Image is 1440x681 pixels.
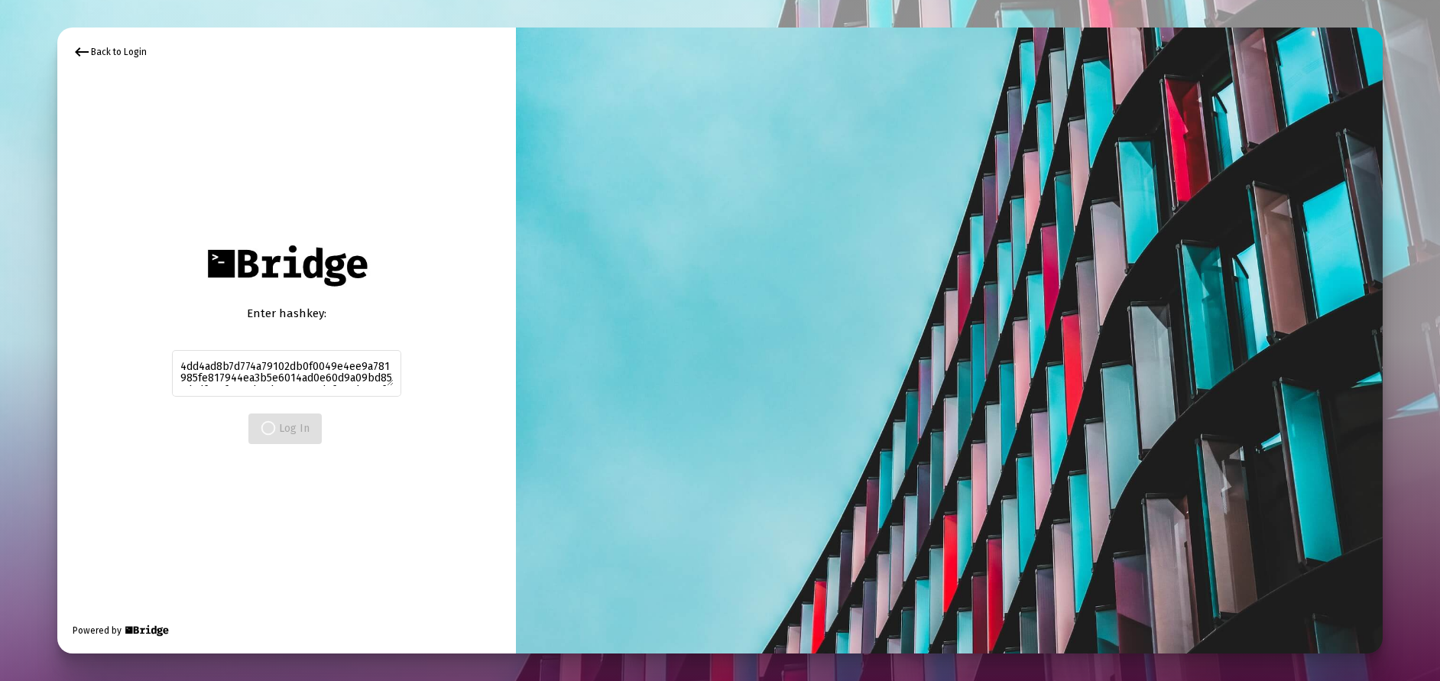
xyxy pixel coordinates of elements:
[248,413,322,444] button: Log In
[123,623,170,638] img: Bridge Financial Technology Logo
[73,43,147,61] div: Back to Login
[172,306,401,321] div: Enter hashkey:
[199,237,375,294] img: Bridge Financial Technology Logo
[73,623,170,638] div: Powered by
[73,43,91,61] mat-icon: keyboard_backspace
[261,422,310,435] span: Log In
